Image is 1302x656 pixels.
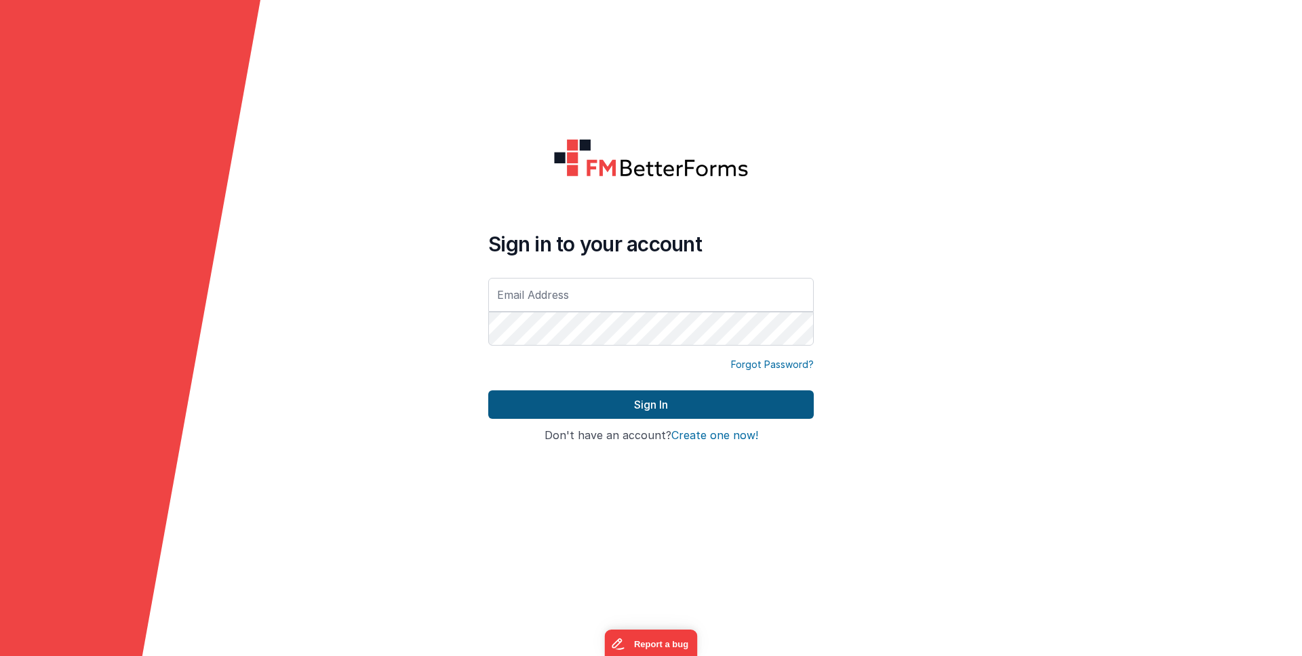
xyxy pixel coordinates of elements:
[488,232,814,256] h4: Sign in to your account
[488,278,814,312] input: Email Address
[671,430,758,442] button: Create one now!
[731,358,814,371] a: Forgot Password?
[488,430,814,442] h4: Don't have an account?
[488,390,814,419] button: Sign In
